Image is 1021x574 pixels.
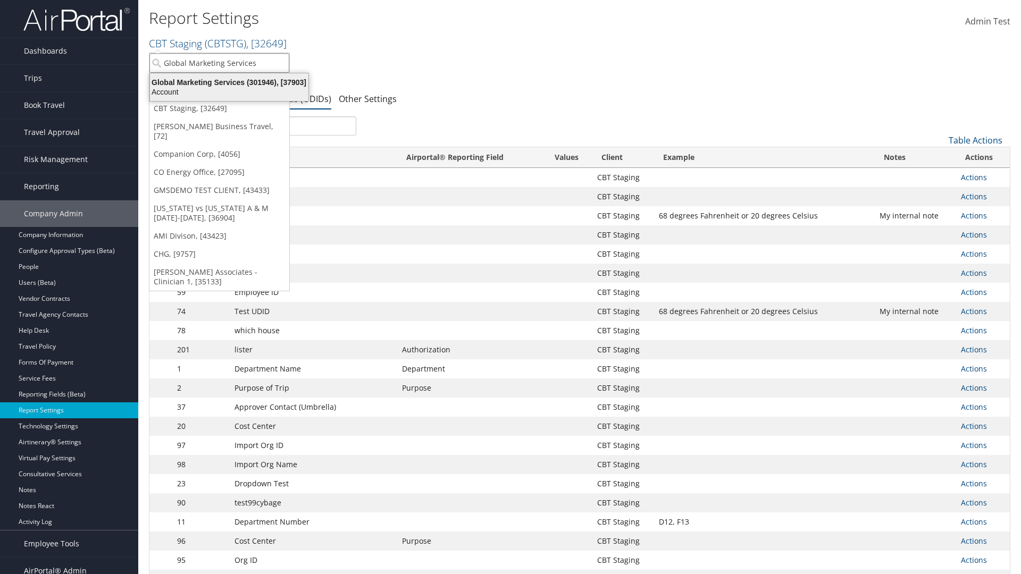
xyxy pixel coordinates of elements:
td: test99cybage [229,493,397,512]
td: CBT Staging [592,436,654,455]
th: Notes [874,147,955,168]
td: CBT Staging [592,493,654,512]
td: CBT Staging [592,551,654,570]
a: [PERSON_NAME] Associates - Clinician 1, [35133] [149,263,289,291]
a: Actions [961,383,987,393]
td: D12, F13 [654,512,874,531]
td: Rule Class [229,264,397,283]
a: Actions [961,364,987,374]
td: Test UDID [229,302,397,321]
a: Actions [961,555,987,565]
a: Actions [961,440,987,450]
span: Admin Test [965,15,1010,27]
td: My internal note [874,206,955,225]
td: QAM [229,168,397,187]
td: Purpose [397,378,541,398]
a: Actions [961,210,987,221]
span: Reporting [24,173,59,200]
td: 11 [172,512,229,531]
th: Airportal&reg; Reporting Field [397,147,541,168]
td: 20 [172,417,229,436]
th: Name [229,147,397,168]
td: My internal note [874,302,955,321]
td: Approver Contact (Umbrella) [229,398,397,417]
td: Purpose [397,531,541,551]
td: 1 [172,359,229,378]
td: CBT Staging [592,340,654,359]
a: Other Settings [339,93,397,105]
td: 201 [172,340,229,359]
span: Company Admin [24,200,83,227]
td: Cost Center [229,417,397,436]
img: airportal-logo.png [23,7,130,32]
td: Lister [229,187,397,206]
td: lister [229,340,397,359]
a: Actions [961,421,987,431]
td: 96 [172,531,229,551]
td: Import Org ID [229,436,397,455]
a: Actions [961,402,987,412]
td: 98 [172,455,229,474]
td: Job Title [229,225,397,244]
td: Dropdown Test [229,474,397,493]
a: Actions [961,172,987,182]
td: CBT Staging [592,398,654,417]
td: 23 [172,474,229,493]
td: 37 [172,398,229,417]
a: GMSDEMO TEST CLIENT, [43433] [149,181,289,199]
td: VIP [229,244,397,264]
td: Department Number [229,512,397,531]
td: CBT Staging [592,321,654,340]
td: CBT Staging [592,378,654,398]
td: Cost Center [229,531,397,551]
td: CBT Staging [592,264,654,283]
a: [PERSON_NAME] Business Travel, [72] [149,117,289,145]
th: Example [654,147,874,168]
input: Search Accounts [149,53,289,73]
td: CBT Staging [592,302,654,321]
td: 95 [172,551,229,570]
span: Risk Management [24,146,88,173]
span: Dashboards [24,38,67,64]
td: 90 [172,493,229,512]
a: CBT Staging, [32649] [149,99,289,117]
span: , [ 32649 ] [246,36,287,50]
td: CBT Staging [592,168,654,187]
a: Actions [961,459,987,469]
th: Actions [956,147,1010,168]
th: Values [541,147,591,168]
td: CBT Staging [592,531,654,551]
a: Actions [961,306,987,316]
td: CBT Staging [592,187,654,206]
td: 74 [172,302,229,321]
a: Admin Test [965,5,1010,38]
td: Department Name [229,359,397,378]
td: 78 [172,321,229,340]
td: CBT Staging [592,206,654,225]
a: Actions [961,325,987,335]
a: [US_STATE] vs [US_STATE] A & M [DATE]-[DATE], [36904] [149,199,289,227]
td: Department [397,359,541,378]
a: Actions [961,478,987,488]
td: Import Org Name [229,455,397,474]
span: ( CBTSTG ) [205,36,246,50]
td: CBT Staging [592,474,654,493]
span: Book Travel [24,92,65,119]
td: 2 [172,378,229,398]
td: CBT Staging [592,455,654,474]
a: Actions [961,287,987,297]
a: Actions [961,344,987,354]
td: CBT Staging [592,417,654,436]
td: which house [229,321,397,340]
td: Purpose of Trip [229,378,397,398]
a: Actions [961,230,987,240]
td: CBT Staging [592,283,654,302]
span: Trips [24,65,42,91]
span: Travel Approval [24,119,80,146]
div: Account [144,87,315,97]
a: CO Energy Office, [27095] [149,163,289,181]
td: 97 [172,436,229,455]
td: 59 [172,283,229,302]
a: Actions [961,249,987,259]
td: CBT Staging [592,225,654,244]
